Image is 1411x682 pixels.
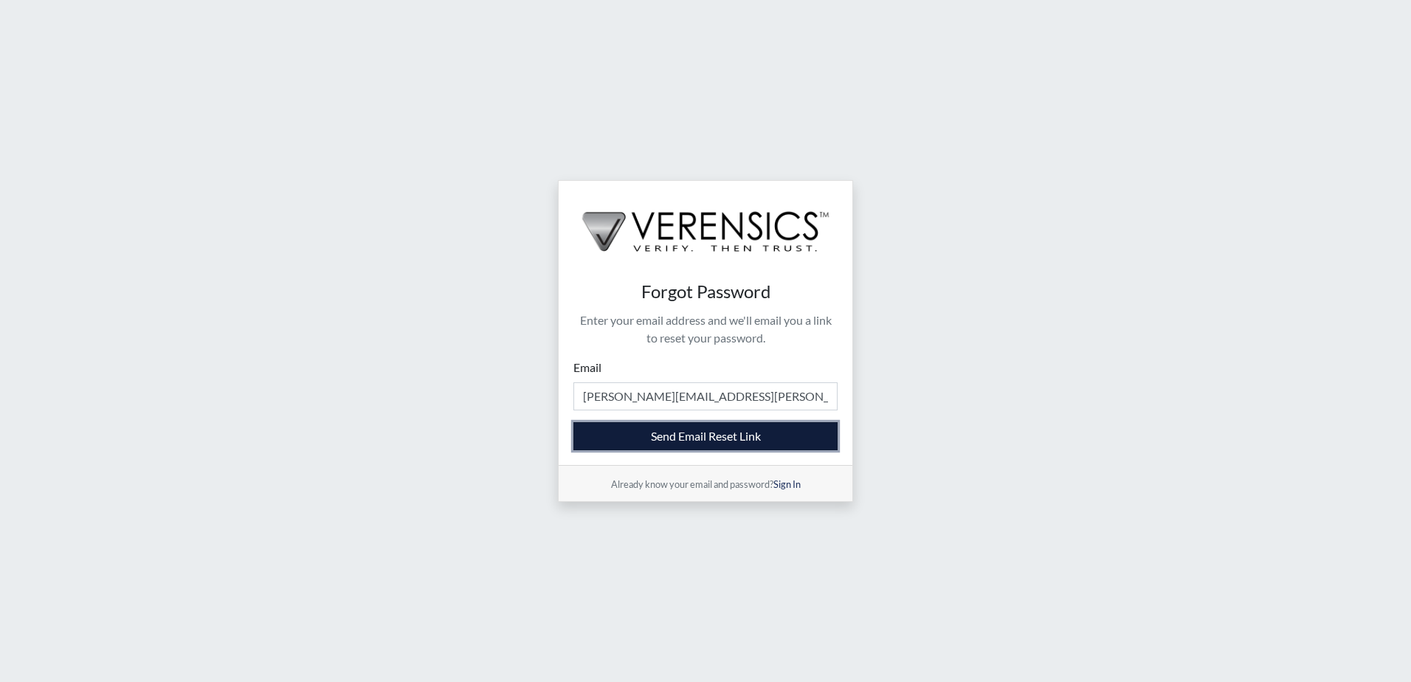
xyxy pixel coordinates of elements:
[573,359,601,376] label: Email
[573,311,838,347] p: Enter your email address and we'll email you a link to reset your password.
[773,478,801,490] a: Sign In
[573,422,838,450] button: Send Email Reset Link
[559,181,852,266] img: logo-wide-black.2aad4157.png
[611,478,801,490] small: Already know your email and password?
[573,382,838,410] input: Email
[573,281,838,303] h4: Forgot Password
